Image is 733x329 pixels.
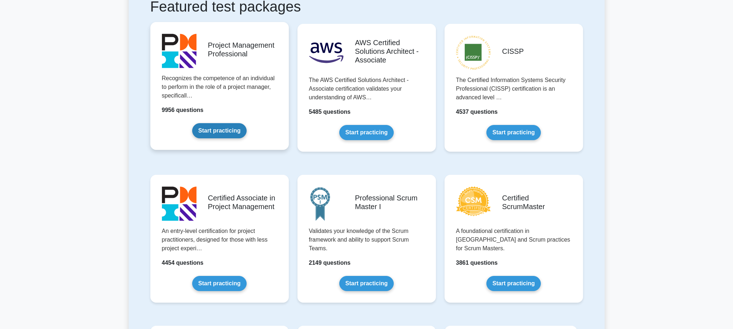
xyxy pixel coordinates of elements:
a: Start practicing [192,276,247,291]
a: Start practicing [192,123,247,138]
a: Start practicing [339,125,394,140]
a: Start practicing [486,125,541,140]
a: Start practicing [486,276,541,291]
a: Start practicing [339,276,394,291]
